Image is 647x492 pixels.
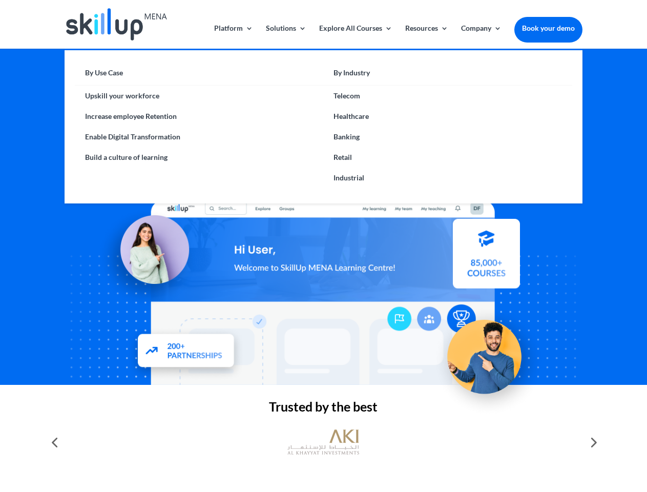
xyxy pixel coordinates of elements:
[514,17,582,39] a: Book your demo
[287,424,359,460] img: al khayyat investments logo
[405,25,448,49] a: Resources
[75,147,323,168] a: Build a culture of learning
[323,168,572,188] a: Industrial
[96,204,199,307] img: Learning Management Solution - SkillUp
[75,66,323,86] a: By Use Case
[65,400,582,418] h2: Trusted by the best
[75,106,323,127] a: Increase employee Retention
[476,381,647,492] iframe: Chat Widget
[214,25,253,49] a: Platform
[75,86,323,106] a: Upskill your workforce
[66,8,166,40] img: Skillup Mena
[432,298,546,412] img: Upskill your workforce - SkillUp
[323,86,572,106] a: Telecom
[75,127,323,147] a: Enable Digital Transformation
[453,223,520,293] img: Courses library - SkillUp MENA
[323,106,572,127] a: Healthcare
[127,324,246,380] img: Partners - SkillUp Mena
[319,25,392,49] a: Explore All Courses
[323,66,572,86] a: By Industry
[323,147,572,168] a: Retail
[323,127,572,147] a: Banking
[266,25,306,49] a: Solutions
[461,25,502,49] a: Company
